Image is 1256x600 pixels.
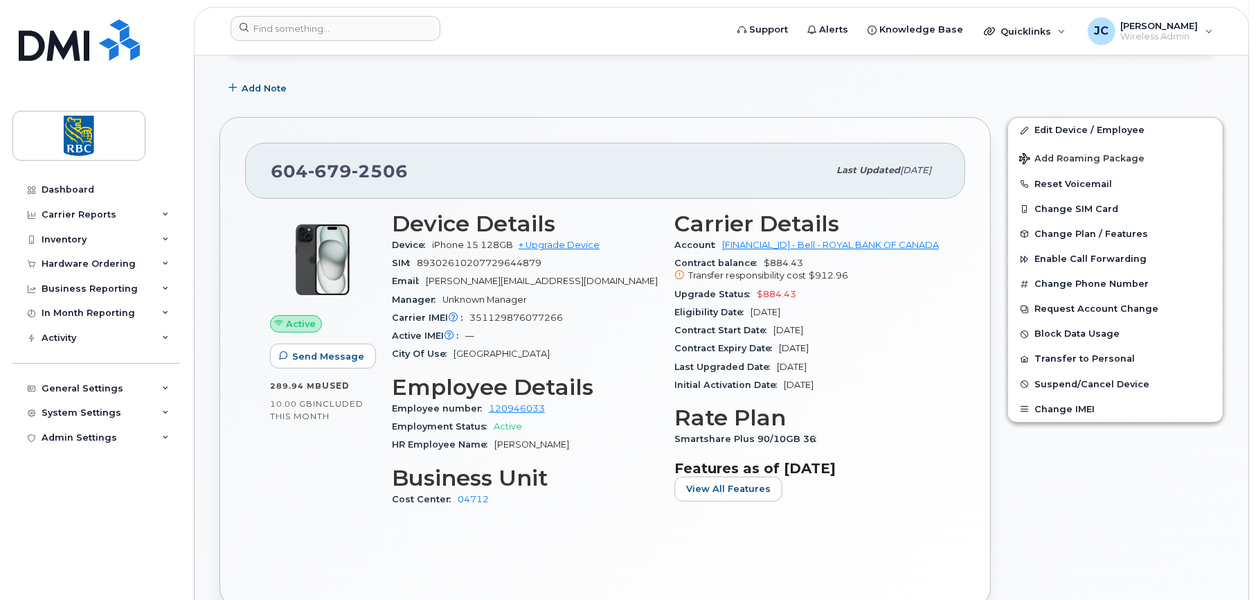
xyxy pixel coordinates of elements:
span: Change Plan / Features [1034,229,1148,239]
span: Alerts [819,23,848,37]
button: Change SIM Card [1008,197,1223,222]
span: Employment Status [392,421,494,432]
span: Active [494,421,522,432]
span: [DATE] [784,380,814,390]
button: Add Note [219,76,298,100]
span: 2506 [352,161,408,182]
span: Active IMEI [392,330,465,341]
div: Jenn Carlson [1078,17,1223,45]
span: Last updated [836,165,900,175]
h3: Employee Details [392,375,658,400]
a: + Upgrade Device [519,240,600,250]
span: [PERSON_NAME][EMAIL_ADDRESS][DOMAIN_NAME] [426,276,658,286]
button: Block Data Usage [1008,321,1223,346]
span: HR Employee Name [392,439,494,450]
span: 351129876077266 [469,312,563,323]
span: [DATE] [777,362,807,372]
button: Change IMEI [1008,397,1223,422]
span: Wireless Admin [1121,31,1199,42]
span: Transfer responsibility cost [688,270,806,281]
button: Change Plan / Features [1008,222,1223,247]
span: iPhone 15 128GB [432,240,513,250]
span: Cost Center [392,494,458,504]
span: Support [749,23,788,37]
span: included this month [270,398,364,421]
button: Enable Call Forwarding [1008,247,1223,272]
span: Contract Expiry Date [674,343,779,353]
button: Change Phone Number [1008,272,1223,297]
span: Active [286,317,316,330]
span: Manager [392,294,442,305]
a: 120946033 [489,403,545,414]
span: [DATE] [773,325,803,335]
button: Request Account Change [1008,297,1223,321]
span: — [465,330,474,341]
span: Add Note [242,82,287,95]
h3: Business Unit [392,466,658,491]
span: $884.43 [757,289,796,299]
span: 10.00 GB [270,399,313,409]
span: Upgrade Status [674,289,757,299]
span: Device [392,240,432,250]
span: Quicklinks [1001,26,1051,37]
div: Quicklinks [974,17,1075,45]
h3: Device Details [392,211,658,236]
button: Add Roaming Package [1008,143,1223,172]
span: 679 [308,161,352,182]
span: 604 [271,161,408,182]
a: Alerts [798,16,858,44]
a: Knowledge Base [858,16,973,44]
span: $884.43 [674,258,940,283]
span: City Of Use [392,348,454,359]
a: [FINANCIAL_ID] - Bell - ROYAL BANK OF CANADA [722,240,939,250]
span: Eligibility Date [674,307,751,317]
h3: Carrier Details [674,211,940,236]
span: Initial Activation Date [674,380,784,390]
span: [PERSON_NAME] [494,439,569,450]
span: Enable Call Forwarding [1034,254,1147,265]
img: iPhone_15_Black.png [281,218,364,301]
input: Find something... [231,16,440,41]
span: [GEOGRAPHIC_DATA] [454,348,550,359]
span: $912.96 [809,270,848,281]
h3: Features as of [DATE] [674,460,940,477]
span: used [322,380,350,391]
button: Transfer to Personal [1008,346,1223,371]
button: View All Features [674,477,782,502]
a: 04712 [458,494,489,504]
span: Carrier IMEI [392,312,469,323]
button: Suspend/Cancel Device [1008,372,1223,397]
span: Employee number [392,403,489,414]
span: [DATE] [751,307,780,317]
span: [DATE] [779,343,809,353]
span: Send Message [292,350,364,363]
button: Reset Voicemail [1008,172,1223,197]
h3: Rate Plan [674,405,940,430]
span: Suspend/Cancel Device [1034,379,1149,389]
span: Unknown Manager [442,294,527,305]
a: Edit Device / Employee [1008,118,1223,143]
a: Support [728,16,798,44]
span: Account [674,240,722,250]
span: SIM [392,258,417,268]
span: Add Roaming Package [1019,153,1145,166]
span: Knowledge Base [879,23,963,37]
span: 89302610207729644879 [417,258,541,268]
span: 289.94 MB [270,381,322,391]
span: Email [392,276,426,286]
span: Last Upgraded Date [674,362,777,372]
button: Send Message [270,344,376,369]
span: Contract Start Date [674,325,773,335]
span: View All Features [686,482,771,495]
span: [DATE] [900,165,931,175]
span: Contract balance [674,258,764,268]
span: [PERSON_NAME] [1121,20,1199,31]
span: Smartshare Plus 90/10GB 36 [674,434,823,444]
span: JC [1094,23,1109,39]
